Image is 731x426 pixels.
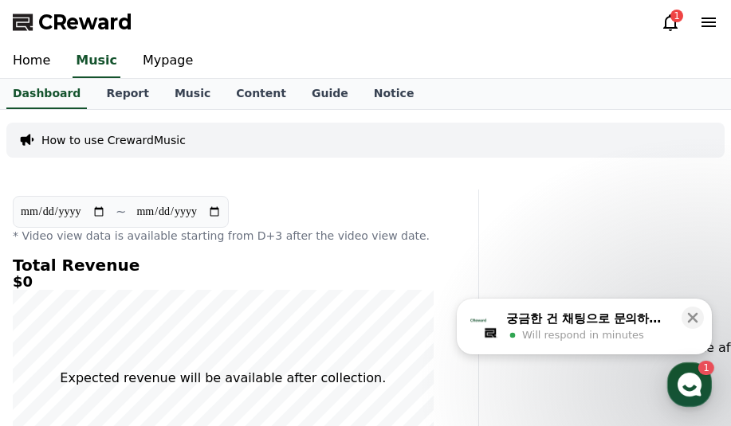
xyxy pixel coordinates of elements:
[162,79,223,109] a: Music
[6,79,87,109] a: Dashboard
[38,10,132,35] span: CReward
[670,10,683,22] div: 1
[299,79,361,109] a: Guide
[60,369,386,388] p: Expected revenue will be available after collection.
[116,202,126,221] p: ~
[73,45,120,78] a: Music
[41,132,186,148] a: How to use CrewardMusic
[13,228,434,244] p: * Video view data is available starting from D+3 after the video view date.
[13,10,132,35] a: CReward
[13,256,434,274] h4: Total Revenue
[130,45,206,78] a: Mypage
[361,79,427,109] a: Notice
[661,13,680,32] a: 1
[13,274,434,290] h5: $0
[223,79,299,109] a: Content
[93,79,162,109] a: Report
